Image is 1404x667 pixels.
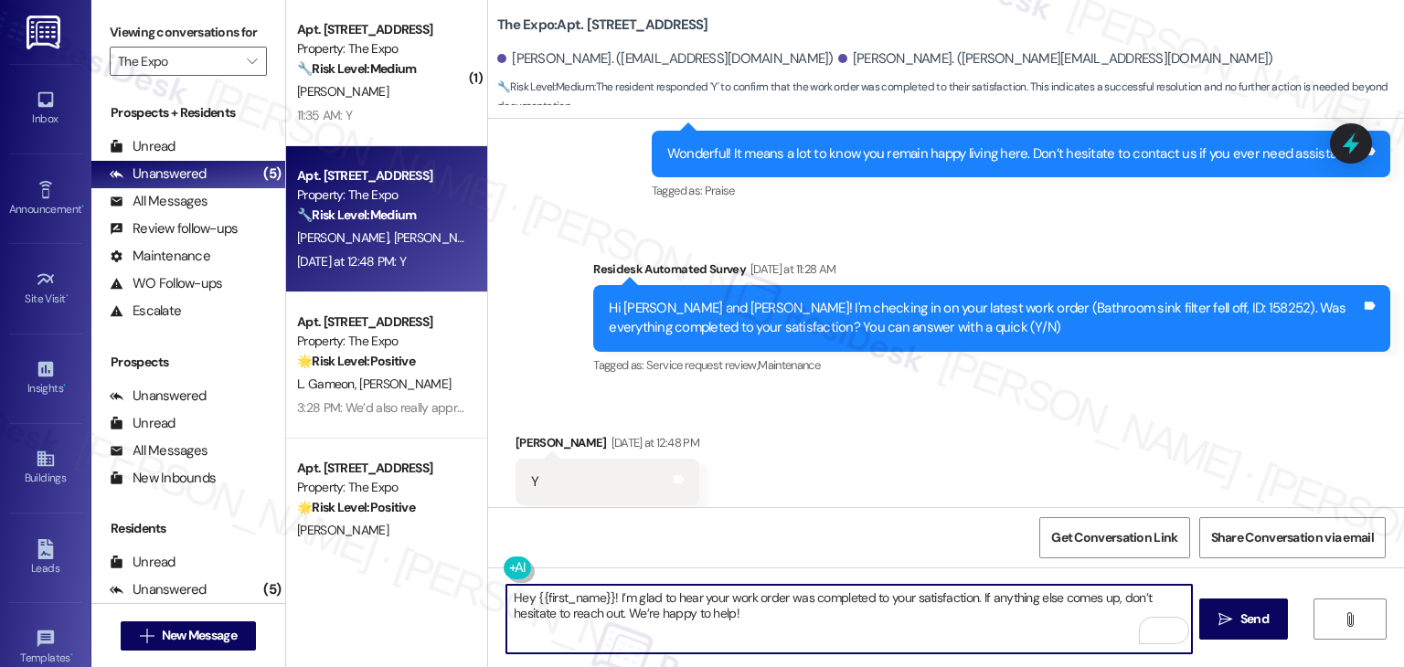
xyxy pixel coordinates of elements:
span: • [81,200,84,213]
span: Send [1240,609,1269,629]
a: Buildings [9,443,82,492]
div: [DATE] at 11:28 AM [746,259,835,279]
div: [PERSON_NAME]. ([EMAIL_ADDRESS][DOMAIN_NAME]) [497,49,834,69]
span: • [66,290,69,302]
div: [PERSON_NAME] [516,433,699,459]
div: All Messages [110,192,207,211]
span: : The resident responded 'Y' to confirm that the work order was completed to their satisfaction. ... [497,78,1404,117]
span: [PERSON_NAME] [297,229,394,246]
span: Maintenance [758,357,820,373]
button: Share Conversation via email [1199,517,1386,558]
span: • [70,649,73,662]
span: [PERSON_NAME] [297,522,388,538]
span: [PERSON_NAME] [359,376,451,392]
span: Share Conversation via email [1211,528,1374,547]
span: Service request review , [646,357,758,373]
div: Property: The Expo [297,185,466,205]
div: Residents [91,519,285,538]
div: Hi [PERSON_NAME] and [PERSON_NAME]! I'm checking in on your latest work order (Bathroom sink filt... [609,299,1361,338]
div: WO Follow-ups [110,274,222,293]
span: [PERSON_NAME] [297,83,388,100]
button: Send [1199,598,1288,640]
strong: 🔧 Risk Level: Medium [297,60,416,77]
div: (5) [259,576,285,604]
div: Review follow-ups [110,219,238,238]
div: Unanswered [110,580,207,599]
div: Unread [110,137,175,156]
div: [PERSON_NAME]. ([PERSON_NAME][EMAIL_ADDRESS][DOMAIN_NAME]) [838,49,1273,69]
div: Residesk Automated Survey [593,259,1390,285]
i:  [1218,612,1232,627]
div: Prospects [91,353,285,372]
div: Tagged as: [652,177,1390,204]
div: Unread [110,414,175,433]
div: Apt. [STREET_ADDRESS] [297,166,466,185]
div: Y [531,472,538,492]
span: L. Gameon [297,376,359,392]
i:  [247,54,257,69]
strong: 🌟 Risk Level: Positive [297,499,415,515]
span: [PERSON_NAME] [394,229,485,246]
a: Leads [9,534,82,583]
a: Site Visit • [9,264,82,313]
a: Insights • [9,354,82,403]
div: Apt. [STREET_ADDRESS] [297,312,466,332]
div: Tagged as: [516,505,699,532]
i:  [140,629,154,643]
div: 3:28 PM: We’d also really appreciate it if you could share your experience in a review, as it hel... [297,399,1264,416]
div: Unanswered [110,386,207,406]
div: Property: The Expo [297,332,466,351]
img: ResiDesk Logo [27,16,64,49]
textarea: To enrich screen reader interactions, please activate Accessibility in Grammarly extension settings [506,585,1191,653]
div: New Inbounds [110,469,216,488]
div: 11:35 AM: Y [297,107,352,123]
div: Apt. [STREET_ADDRESS] [297,20,466,39]
strong: 🔧 Risk Level: Medium [497,79,594,94]
div: (5) [259,160,285,188]
div: Maintenance [110,247,210,266]
div: [DATE] at 12:48 PM: Y [297,253,406,270]
span: • [63,379,66,392]
input: All communities [118,47,238,76]
label: Viewing conversations for [110,18,267,47]
b: The Expo: Apt. [STREET_ADDRESS] [497,16,708,35]
div: Wonderful! It means a lot to know you remain happy living here. Don’t hesitate to contact us if y... [667,144,1361,164]
span: Get Conversation Link [1051,528,1177,547]
strong: 🌟 Risk Level: Positive [297,353,415,369]
strong: 🔧 Risk Level: Medium [297,206,416,223]
div: [DATE] at 12:48 PM [607,433,699,452]
div: Unanswered [110,164,207,184]
div: Tagged as: [593,352,1390,378]
div: Escalate [110,302,181,321]
div: Prospects + Residents [91,103,285,122]
button: Get Conversation Link [1039,517,1189,558]
button: New Message [121,621,256,651]
div: Property: The Expo [297,478,466,497]
i:  [1343,612,1356,627]
div: Unread [110,553,175,572]
div: Apt. [STREET_ADDRESS] [297,459,466,478]
a: Inbox [9,84,82,133]
div: Property: The Expo [297,39,466,58]
span: Praise [705,183,735,198]
span: New Message [162,626,237,645]
div: All Messages [110,441,207,461]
